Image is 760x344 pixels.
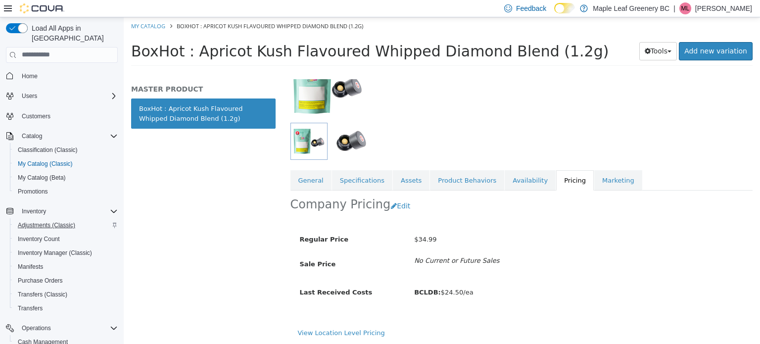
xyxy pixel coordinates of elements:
button: My Catalog (Beta) [10,171,122,185]
a: My Catalog (Beta) [14,172,70,184]
a: My Catalog [7,5,42,12]
button: Customers [2,109,122,123]
button: Tools [516,25,554,43]
div: Michelle Lim [679,2,691,14]
a: General [167,153,208,174]
span: Load All Apps in [GEOGRAPHIC_DATA] [28,23,118,43]
button: Catalog [2,129,122,143]
span: Catalog [18,130,118,142]
span: Purchase Orders [14,275,118,287]
a: Assets [269,153,306,174]
span: My Catalog (Classic) [18,160,73,168]
h5: MASTER PRODUCT [7,67,152,76]
a: Promotions [14,186,52,197]
button: Catalog [18,130,46,142]
span: Regular Price [176,218,225,226]
span: My Catalog (Classic) [14,158,118,170]
button: Edit [267,180,292,198]
a: Specifications [208,153,269,174]
span: Operations [22,324,51,332]
img: 150 [167,31,241,105]
span: Promotions [18,188,48,196]
button: Inventory [18,205,50,217]
a: Inventory Manager (Classic) [14,247,96,259]
button: Transfers (Classic) [10,288,122,301]
a: Home [18,70,42,82]
button: Operations [2,321,122,335]
button: My Catalog (Classic) [10,157,122,171]
span: Catalog [22,132,42,140]
p: Maple Leaf Greenery BC [593,2,669,14]
span: Customers [18,110,118,122]
button: Operations [18,322,55,334]
button: Manifests [10,260,122,274]
span: My Catalog (Beta) [14,172,118,184]
a: Transfers (Classic) [14,289,71,300]
span: Classification (Classic) [18,146,78,154]
span: Home [18,70,118,82]
span: My Catalog (Beta) [18,174,66,182]
span: Sale Price [176,243,212,250]
a: Marketing [471,153,519,174]
span: Promotions [14,186,118,197]
button: Inventory Count [10,232,122,246]
a: Customers [18,110,54,122]
i: No Current or Future Sales [290,240,376,247]
a: Availability [381,153,432,174]
a: BoxHot : Apricot Kush Flavoured Whipped Diamond Blend (1.2g) [7,81,152,111]
a: Product Behaviors [306,153,380,174]
a: Classification (Classic) [14,144,82,156]
span: Transfers [14,302,118,314]
button: Adjustments (Classic) [10,218,122,232]
p: | [673,2,675,14]
span: Transfers (Classic) [14,289,118,300]
button: Users [18,90,41,102]
a: Inventory Count [14,233,64,245]
button: Users [2,89,122,103]
span: Inventory [18,205,118,217]
span: Adjustments (Classic) [18,221,75,229]
span: Manifests [18,263,43,271]
img: Cova [20,3,64,13]
button: Transfers [10,301,122,315]
span: Users [22,92,37,100]
button: Classification (Classic) [10,143,122,157]
span: Transfers (Classic) [18,291,67,298]
span: Inventory Manager (Classic) [18,249,92,257]
span: Inventory [22,207,46,215]
span: Dark Mode [554,13,555,14]
h2: Company Pricing [167,180,267,195]
a: View Location Level Pricing [174,312,261,319]
span: Last Received Costs [176,271,249,279]
span: ML [681,2,690,14]
span: BoxHot : Apricot Kush Flavoured Whipped Diamond Blend (1.2g) [53,5,239,12]
a: Manifests [14,261,47,273]
button: Home [2,69,122,83]
span: Inventory Count [14,233,118,245]
a: Purchase Orders [14,275,67,287]
span: Inventory Count [18,235,60,243]
span: $34.99 [290,218,313,226]
span: Purchase Orders [18,277,63,285]
span: Operations [18,322,118,334]
p: [PERSON_NAME] [695,2,752,14]
span: Classification (Classic) [14,144,118,156]
a: Pricing [432,153,470,174]
span: Inventory Manager (Classic) [14,247,118,259]
span: Users [18,90,118,102]
span: Transfers [18,304,43,312]
a: Add new variation [555,25,629,43]
b: BCLDB: [290,271,317,279]
span: Customers [22,112,50,120]
button: Inventory [2,204,122,218]
a: Transfers [14,302,47,314]
button: Purchase Orders [10,274,122,288]
input: Dark Mode [554,3,575,13]
span: $24.50/ea [290,271,349,279]
button: Promotions [10,185,122,198]
span: Manifests [14,261,118,273]
button: Inventory Manager (Classic) [10,246,122,260]
a: My Catalog (Classic) [14,158,77,170]
span: BoxHot : Apricot Kush Flavoured Whipped Diamond Blend (1.2g) [7,25,485,43]
span: Home [22,72,38,80]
